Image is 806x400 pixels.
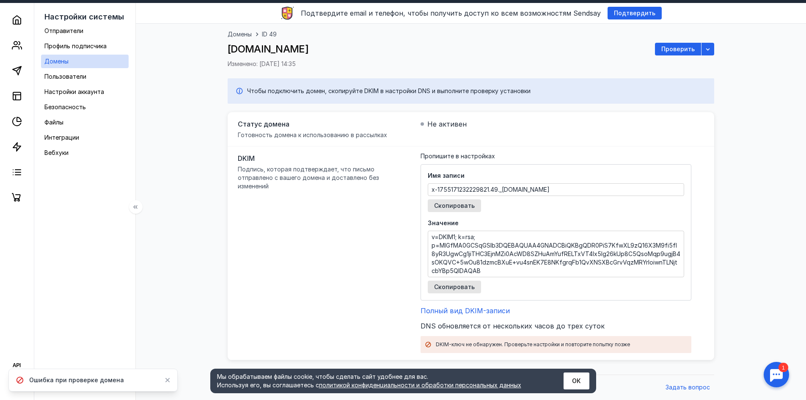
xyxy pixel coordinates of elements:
span: Пользователи [44,73,86,80]
span: Интеграции [44,134,79,141]
span: Подтвердить [614,10,655,17]
span: Настройки аккаунта [44,88,104,95]
span: Значение [428,219,684,227]
span: Готовность домена к использованию в рассылках [238,131,387,138]
span: Скопировать [434,284,475,291]
a: Вебхуки [41,146,129,160]
a: Файлы [41,116,129,129]
button: Задать вопрос [661,381,714,394]
a: Домены [41,55,129,68]
span: Домены [44,58,69,65]
textarea: x-1755171232229821.49._[DOMAIN_NAME] [428,184,684,196]
span: Вебхуки [44,149,69,156]
span: Статус домена [238,120,289,128]
a: Профиль подписчика [41,39,129,53]
span: Проверить [661,46,695,53]
button: Скопировать [428,199,481,212]
button: Полный вид DKIM-записи [421,306,510,315]
a: Домены [228,30,252,39]
a: Пользователи [41,70,129,83]
button: Проверить [655,43,701,55]
span: Файлы [44,119,63,126]
span: Профиль подписчика [44,42,107,50]
div: DKIM-ключ не обнаружен. Проверьте настройки и повторите попытку позже [436,340,687,349]
span: DNS обновляется от нескольких часов до трех суток [421,321,605,331]
div: Чтобы подключить домен, скопируйте DKIM в настройки DNS и выполните проверку установки [247,87,706,95]
span: Изменено: [DATE] 14:35 [228,60,296,68]
a: политикой конфиденциальности и обработки персональных данных [319,381,521,389]
span: [DOMAIN_NAME] [228,43,308,55]
button: Подтвердить [608,7,662,19]
div: 1 [19,5,29,14]
span: Не активен [427,119,467,129]
a: Интеграции [41,131,129,144]
a: Отправители [41,24,129,38]
span: Ошибка при проверке домена [29,376,124,384]
span: Скопировать [434,202,475,210]
button: Скопировать [428,281,481,293]
span: Подпись, которая подтверждает, что письмо отправлено с вашего домена и доставлено без изменений [238,166,379,190]
span: DKIM [238,154,255,163]
textarea: v=DKIM1; k=rsa; p=MIGfMA0GCSqGSIb3DQEBAQUAA4GNADCBiQKBgQDR0PiS7KfwXL9zQ16X3M9fi5fl8yR3UgwCg1jiTHC... [428,231,684,277]
a: Настройки аккаунта [41,85,129,99]
span: Имя записи [428,171,684,180]
div: Мы обрабатываем файлы cookie, чтобы сделать сайт удобнее для вас. Используя его, вы соглашаетесь c [217,372,543,389]
span: Домены [228,30,252,38]
span: Подтвердите email и телефон, чтобы получить доступ ко всем возможностям Sendsay [301,9,601,17]
a: Безопасность [41,100,129,114]
span: Задать вопрос [666,384,710,391]
div: Пропишите в настройках [421,153,599,159]
span: Безопасность [44,103,86,110]
span: Настройки системы [44,12,124,21]
span: Отправители [44,27,83,34]
span: ID 49 [262,30,277,39]
button: ОК [564,372,589,389]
